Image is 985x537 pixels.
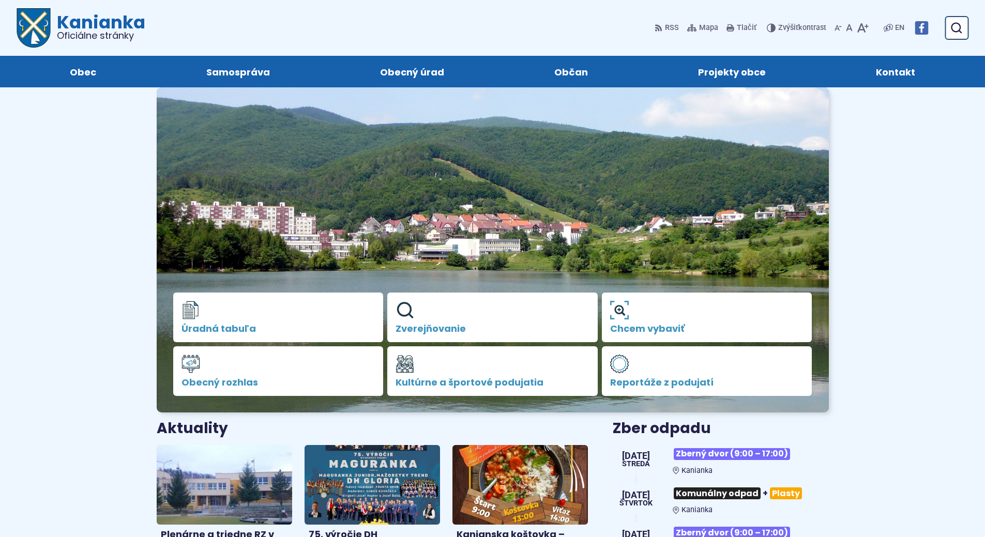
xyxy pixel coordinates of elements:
img: Prejsť na Facebook stránku [915,21,928,35]
span: Obec [70,56,96,87]
a: Komunálny odpad+Plasty Kanianka [DATE] štvrtok [613,483,828,514]
h3: + [673,483,828,503]
span: EN [895,22,904,34]
a: Obec [25,56,141,87]
span: RSS [665,22,679,34]
span: Obecný úrad [380,56,444,87]
a: Občan [510,56,633,87]
a: Mapa [685,17,720,39]
span: Zvýšiť [778,23,798,32]
button: Tlačiť [724,17,759,39]
a: Samospráva [161,56,314,87]
a: Zverejňovanie [387,293,598,342]
span: Občan [554,56,588,87]
a: Logo Kanianka, prejsť na domovskú stránku. [17,8,145,48]
a: Kultúrne a športové podujatia [387,346,598,396]
span: Mapa [699,22,718,34]
span: Obecný rozhlas [181,377,375,388]
a: Kontakt [831,56,960,87]
a: Zberný dvor (9:00 – 17:00) Kanianka [DATE] streda [613,444,828,475]
a: RSS [655,17,681,39]
span: streda [622,461,650,468]
span: Kontakt [876,56,915,87]
button: Nastaviť pôvodnú veľkosť písma [844,17,855,39]
span: kontrast [778,24,826,33]
span: [DATE] [622,451,650,461]
span: Zberný dvor (9:00 – 17:00) [674,448,790,460]
span: Reportáže z podujatí [610,377,804,388]
span: Tlačiť [737,24,756,33]
span: Kanianka [681,466,713,475]
img: Prejsť na domovskú stránku [17,8,51,48]
a: Obecný úrad [335,56,489,87]
a: EN [893,22,906,34]
span: Komunálny odpad [674,487,761,499]
button: Zvýšiťkontrast [767,17,828,39]
span: Úradná tabuľa [181,324,375,334]
span: Projekty obce [698,56,766,87]
h3: Aktuality [157,421,228,437]
span: Chcem vybaviť [610,324,804,334]
a: Obecný rozhlas [173,346,384,396]
a: Úradná tabuľa [173,293,384,342]
button: Zväčšiť veľkosť písma [855,17,871,39]
h1: Kanianka [51,13,145,40]
h3: Zber odpadu [613,421,828,437]
span: Kultúrne a športové podujatia [396,377,589,388]
a: Chcem vybaviť [602,293,812,342]
span: Oficiálne stránky [57,31,145,40]
span: štvrtok [619,500,653,507]
span: Samospráva [206,56,270,87]
span: Plasty [770,487,802,499]
a: Reportáže z podujatí [602,346,812,396]
span: [DATE] [619,490,653,500]
span: Kanianka [681,505,713,514]
a: Projekty obce [654,56,811,87]
button: Zmenšiť veľkosť písma [832,17,844,39]
span: Zverejňovanie [396,324,589,334]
